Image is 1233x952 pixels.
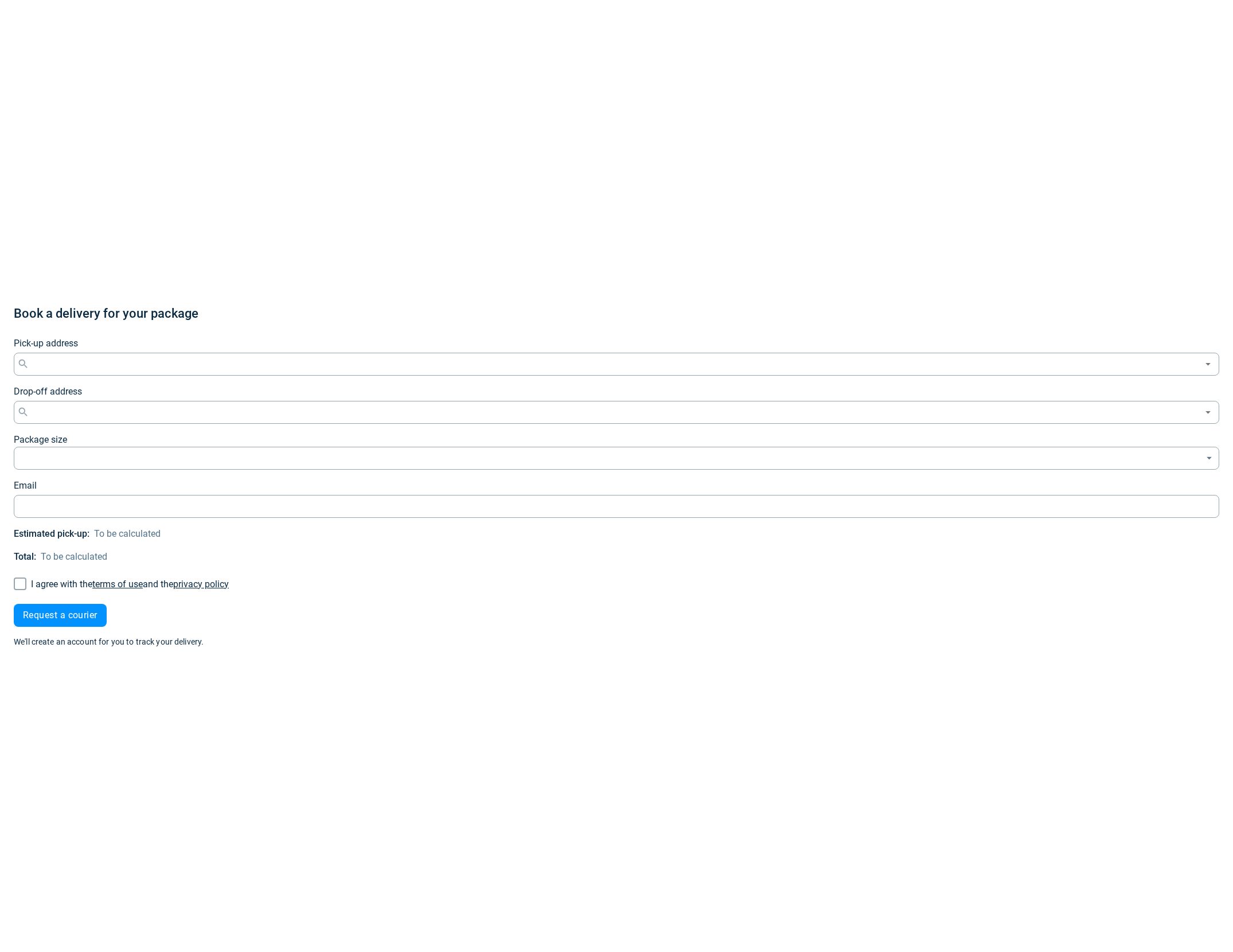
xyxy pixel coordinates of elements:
h2: Book a delivery for your package [14,305,1219,323]
span: Estimated pick-up: [14,528,89,539]
p: We'll create an account for you to track your delivery. [14,636,204,648]
span: I agree with the and the [31,579,229,590]
button: Open [1201,405,1215,419]
span: To be calculated [94,528,161,539]
span: Package size [14,434,67,445]
span: To be calculated [41,551,107,562]
button: Open [1201,357,1215,371]
span: Drop-off address [14,386,82,397]
button: Request a courier [14,604,107,627]
label: Email [14,479,37,493]
span: Request a courier [23,611,97,620]
a: terms of use [92,579,143,590]
span: Total: [14,551,36,562]
span: Pick-up address [14,338,78,349]
div: Select a size [14,447,1219,470]
a: privacy policy [173,579,229,590]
